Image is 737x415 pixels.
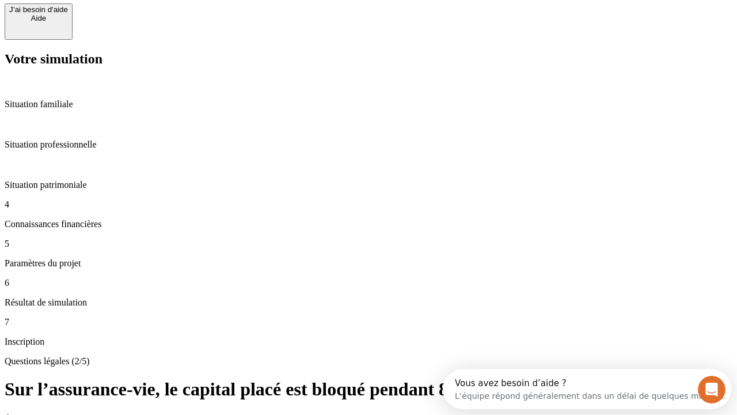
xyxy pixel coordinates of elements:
p: 5 [5,239,732,249]
div: Aide [9,14,68,22]
div: J’ai besoin d'aide [9,5,68,14]
div: Ouvrir le Messenger Intercom [5,5,317,36]
p: 6 [5,278,732,288]
p: Paramètres du projet [5,258,732,269]
p: Connaissances financières [5,219,732,229]
h1: Sur l’assurance-vie, le capital placé est bloqué pendant 8 ans ? [5,379,732,400]
p: Inscription [5,337,732,347]
p: Situation patrimoniale [5,180,732,190]
iframe: Intercom live chat [698,376,725,403]
p: Situation professionnelle [5,139,732,150]
div: L’équipe répond généralement dans un délai de quelques minutes. [12,19,283,31]
p: 7 [5,317,732,327]
div: Vous avez besoin d’aide ? [12,10,283,19]
h2: Votre simulation [5,51,732,67]
p: 4 [5,199,732,210]
p: Résultat de simulation [5,297,732,308]
p: Questions légales (2/5) [5,356,732,367]
iframe: Intercom live chat discovery launcher [443,369,731,409]
button: J’ai besoin d'aideAide [5,3,73,40]
p: Situation familiale [5,99,732,110]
